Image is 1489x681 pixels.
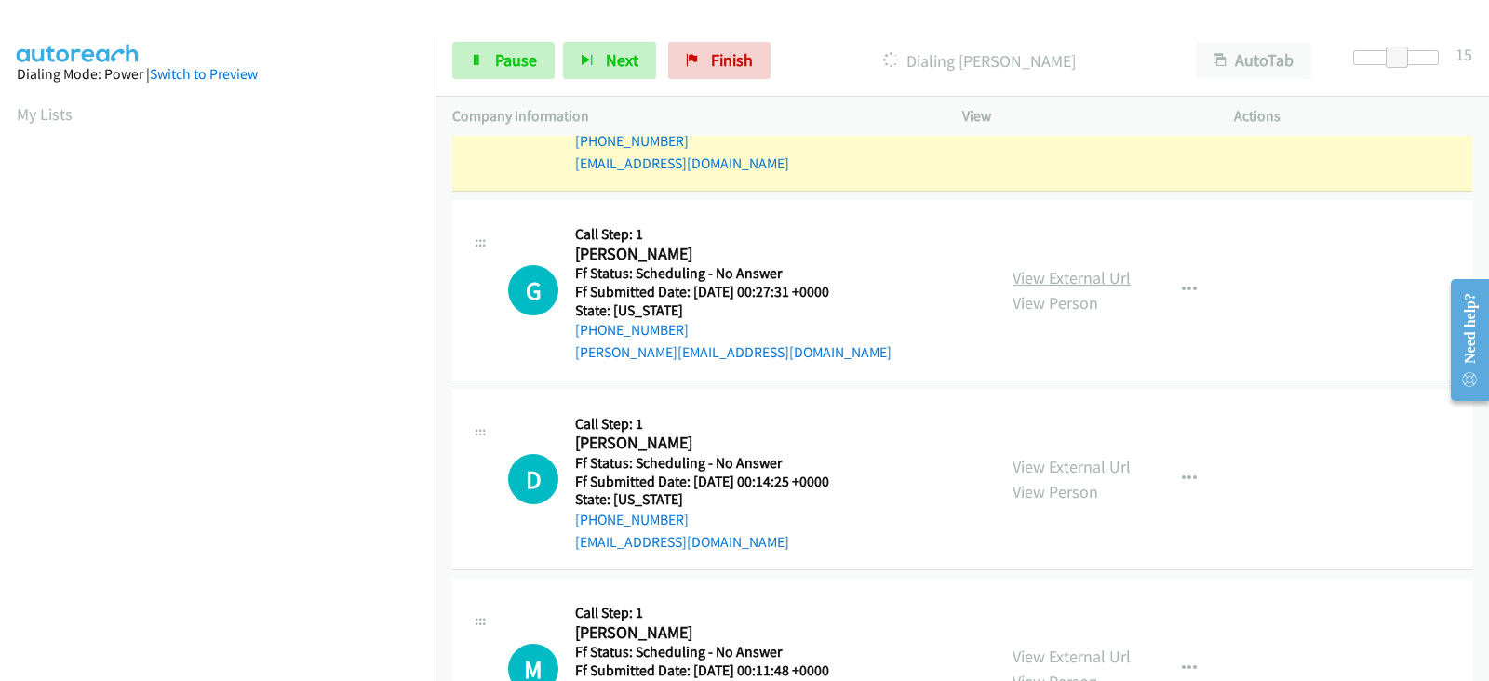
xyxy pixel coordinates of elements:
h5: Call Step: 1 [575,604,852,622]
a: [EMAIL_ADDRESS][DOMAIN_NAME] [575,533,789,551]
a: Finish [668,42,771,79]
span: Pause [495,49,537,71]
h5: Ff Status: Scheduling - No Answer [575,643,852,661]
h5: Ff Status: Scheduling - No Answer [575,454,852,473]
p: View [962,105,1201,127]
a: View External Url [1013,456,1131,477]
p: Dialing [PERSON_NAME] [796,48,1162,73]
span: Finish [711,49,753,71]
h2: [PERSON_NAME] [575,622,852,644]
a: My Lists [17,103,73,125]
div: 15 [1455,42,1472,67]
p: Actions [1234,105,1472,127]
a: View External Url [1013,646,1131,667]
h5: Ff Submitted Date: [DATE] 00:27:31 +0000 [575,283,892,301]
h5: Ff Submitted Date: [DATE] 00:14:25 +0000 [575,473,852,491]
a: View Person [1013,292,1098,314]
button: AutoTab [1196,42,1311,79]
p: Company Information [452,105,929,127]
a: Switch to Preview [150,65,258,83]
div: The call is yet to be attempted [508,454,558,504]
h5: Call Step: 1 [575,415,852,434]
a: [PERSON_NAME][EMAIL_ADDRESS][DOMAIN_NAME] [575,343,892,361]
div: Dialing Mode: Power | [17,63,419,86]
h5: State: [US_STATE] [575,490,852,509]
a: [PHONE_NUMBER] [575,132,689,150]
h1: G [508,265,558,315]
iframe: Resource Center [1435,266,1489,414]
span: Next [606,49,638,71]
button: Next [563,42,656,79]
a: View Person [1013,481,1098,502]
h5: Call Step: 1 [575,225,892,244]
a: [EMAIL_ADDRESS][DOMAIN_NAME] [575,154,789,172]
h5: Ff Submitted Date: [DATE] 00:11:48 +0000 [575,661,852,680]
h1: D [508,454,558,504]
a: [PHONE_NUMBER] [575,511,689,528]
h2: [PERSON_NAME] [575,433,852,454]
h2: [PERSON_NAME] [575,244,852,265]
a: Pause [452,42,555,79]
a: View External Url [1013,267,1131,288]
h5: State: [US_STATE] [575,301,892,320]
a: [PHONE_NUMBER] [575,321,689,339]
div: The call is yet to be attempted [508,265,558,315]
h5: Ff Status: Scheduling - No Answer [575,264,892,283]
